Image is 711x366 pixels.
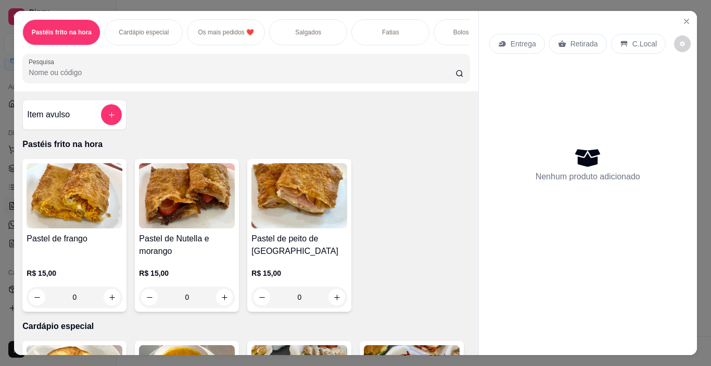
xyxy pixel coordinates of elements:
[139,163,235,228] img: product-image
[251,268,347,278] p: R$ 15,00
[453,28,492,36] p: Bolos Afetivos
[22,320,469,333] p: Cardápio especial
[511,39,536,49] p: Entrega
[198,28,254,36] p: Os mais pedidos ❤️
[216,289,233,306] button: increase-product-quantity
[27,233,122,245] h4: Pastel de frango
[141,289,158,306] button: decrease-product-quantity
[27,163,122,228] img: product-image
[119,28,169,36] p: Cardápio especial
[32,28,92,36] p: Pastéis frito na hora
[382,28,399,36] p: Fatias
[22,138,469,151] p: Pastéis frito na hora
[253,289,270,306] button: decrease-product-quantity
[29,289,45,306] button: decrease-product-quantity
[678,13,695,30] button: Close
[328,289,345,306] button: increase-product-quantity
[139,233,235,258] h4: Pastel de Nutella e morango
[251,163,347,228] img: product-image
[674,35,691,52] button: decrease-product-quantity
[251,233,347,258] h4: Pastel de peito de [GEOGRAPHIC_DATA]
[29,67,455,78] input: Pesquisa
[139,268,235,278] p: R$ 15,00
[27,108,70,121] h4: Item avulso
[101,104,122,125] button: add-separate-item
[632,39,657,49] p: C.Local
[295,28,321,36] p: Salgados
[29,57,58,66] label: Pesquisa
[27,268,122,278] p: R$ 15,00
[104,289,120,306] button: increase-product-quantity
[536,170,640,183] p: Nenhum produto adicionado
[570,39,598,49] p: Retirada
